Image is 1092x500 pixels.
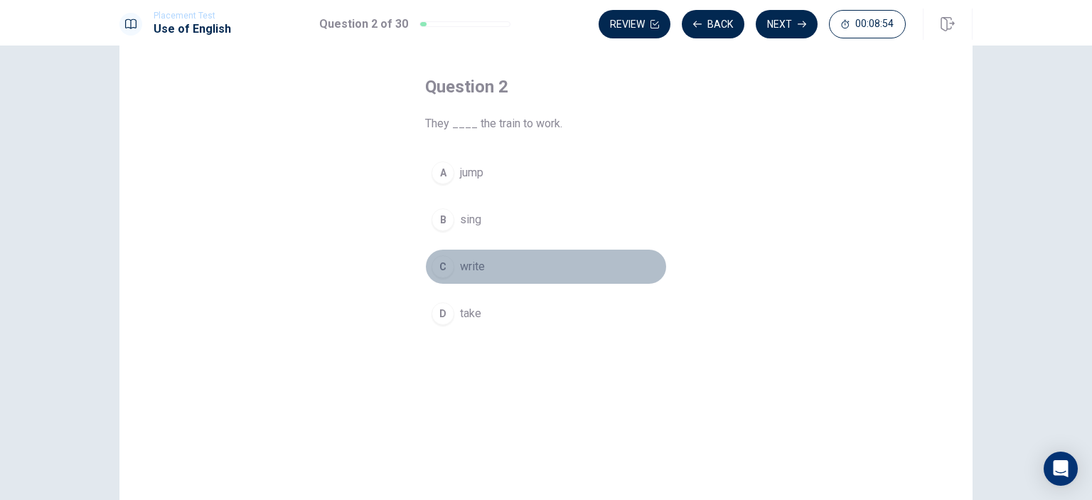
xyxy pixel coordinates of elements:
button: 00:08:54 [829,10,906,38]
span: sing [460,211,481,228]
button: Back [682,10,744,38]
span: jump [460,164,483,181]
button: Bsing [425,202,667,238]
span: They ____ the train to work. [425,115,667,132]
button: Review [599,10,670,38]
div: A [432,161,454,184]
div: D [432,302,454,325]
div: Open Intercom Messenger [1044,452,1078,486]
span: 00:08:54 [855,18,894,30]
span: take [460,305,481,322]
span: write [460,258,485,275]
button: Dtake [425,296,667,331]
h1: Question 2 of 30 [319,16,408,33]
button: Ajump [425,155,667,191]
div: C [432,255,454,278]
h4: Question 2 [425,75,667,98]
div: B [432,208,454,231]
span: Placement Test [154,11,231,21]
h1: Use of English [154,21,231,38]
button: Next [756,10,818,38]
button: Cwrite [425,249,667,284]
